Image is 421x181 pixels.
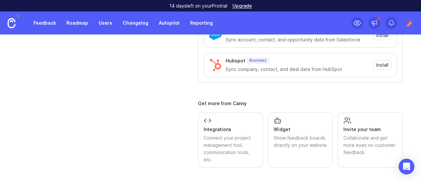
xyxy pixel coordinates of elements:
[62,17,92,29] a: Roadmap
[338,112,403,168] a: Invite your teamCollaborate and get more eyes on customer feedback
[186,17,217,29] a: Reporting
[226,66,369,73] div: Sync company, contact, and deal data from HubSpot
[204,134,257,163] div: Connect your project management tool, communication tools, etc.
[209,29,222,42] img: Salesforce
[268,112,333,168] a: WidgetShow feedback boards directly on your website
[119,17,152,29] a: Changelog
[343,126,397,133] div: Invite your team
[30,17,60,29] a: Feedback
[204,126,257,133] div: Integrations
[226,57,245,64] div: Hubspot
[373,31,391,40] button: Install
[155,17,184,29] a: Autopilot
[399,159,414,174] div: Open Intercom Messenger
[249,58,267,63] p: Business
[274,134,327,149] div: Show feedback boards directly on your website
[95,17,116,29] a: Users
[8,18,15,28] img: Canny Home
[198,101,403,106] div: Get more from Canny
[376,32,388,39] span: Install
[274,126,327,133] div: Widget
[226,36,369,43] div: Sync account, contact, and opportunity data from Salesforce
[373,60,391,70] button: Install
[403,17,414,29] img: Admin Ebizneeds
[198,112,263,168] a: IntegrationsConnect your project management tool, communication tools, etc.
[233,4,252,8] a: Upgrade
[209,59,222,71] img: Hubspot
[376,62,388,68] span: Install
[169,3,227,9] p: 14 days left on your Pro trial
[343,134,397,156] div: Collaborate and get more eyes on customer feedback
